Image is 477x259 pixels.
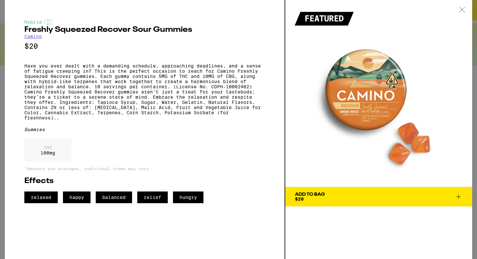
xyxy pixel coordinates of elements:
a: Camino [24,34,42,39]
span: $20 [295,196,304,202]
div: 100 mg [24,139,71,162]
p: Have you ever dealt with a demanding schedule, approaching deadlines, and a sense of fatigue cree... [24,63,265,120]
div: Gummies [24,127,265,132]
span: relief [137,191,168,203]
h2: Freshly Squeezed Recover Sour Gummies [24,26,265,34]
img: hybridColor.svg [44,19,52,25]
h2: Effects [24,177,265,185]
p: *Amounts are averages, individual items may vary. [24,166,265,171]
span: hungry [173,191,203,203]
div: Hybrid [24,19,265,25]
p: THC [41,145,55,150]
div: Add To Bag [295,192,325,197]
button: Add To Bag$20 [285,187,472,206]
p: $20 [24,42,265,50]
span: balanced [96,191,132,203]
span: relaxed [24,191,58,203]
span: happy [63,191,91,203]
